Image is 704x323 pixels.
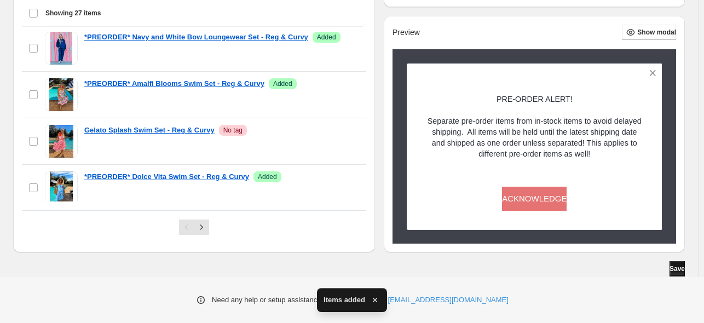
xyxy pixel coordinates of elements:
[670,261,685,276] button: Save
[388,295,509,305] a: [EMAIL_ADDRESS][DOMAIN_NAME]
[45,9,101,18] span: Showing 27 items
[179,220,209,235] nav: Pagination
[393,28,420,37] h2: Preview
[324,295,365,305] span: Items added
[273,79,292,88] span: Added
[426,115,643,159] p: Separate pre-order items from in-stock items to avoid delayed shipping. All items will be held un...
[258,172,277,181] span: Added
[426,93,643,104] p: PRE-ORDER ALERT!
[84,78,264,89] a: *PREORDER* Amalfi Blooms Swim Set - Reg & Curvy
[223,126,243,135] span: No tag
[84,171,249,182] a: *PREORDER* Dolce Vita Swim Set - Reg & Curvy
[622,25,676,40] button: Show modal
[502,186,567,210] button: ACKNOWLEDGE
[194,220,209,235] button: Next
[317,33,336,42] span: Added
[84,125,215,136] a: Gelato Splash Swim Set - Reg & Curvy
[637,28,676,37] span: Show modal
[670,264,685,273] span: Save
[84,32,308,43] a: *PREORDER* Navy and White Bow Loungewear Set - Reg & Curvy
